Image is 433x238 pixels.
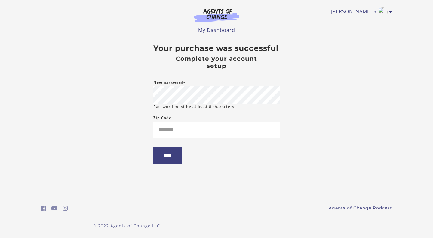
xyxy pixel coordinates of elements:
img: Agents of Change Logo [188,8,245,22]
i: https://www.youtube.com/c/AgentsofChangeTestPrepbyMeaganMitchell (Open in a new window) [51,206,57,211]
a: https://www.instagram.com/agentsofchangeprep/ (Open in a new window) [63,204,68,213]
label: Zip Code [153,114,171,122]
a: My Dashboard [198,27,235,33]
a: https://www.facebook.com/groups/aswbtestprep (Open in a new window) [41,204,46,213]
label: New password* [153,79,186,86]
i: https://www.facebook.com/groups/aswbtestprep (Open in a new window) [41,206,46,211]
small: Password must be at least 8 characters [153,104,234,110]
h3: Your purchase was successful [153,44,280,53]
p: © 2022 Agents of Change LLC [41,223,212,229]
i: https://www.instagram.com/agentsofchangeprep/ (Open in a new window) [63,206,68,211]
a: Agents of Change Podcast [329,205,392,211]
a: https://www.youtube.com/c/AgentsofChangeTestPrepbyMeaganMitchell (Open in a new window) [51,204,57,213]
h4: Complete your account setup [166,55,267,70]
a: Toggle menu [331,7,389,17]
